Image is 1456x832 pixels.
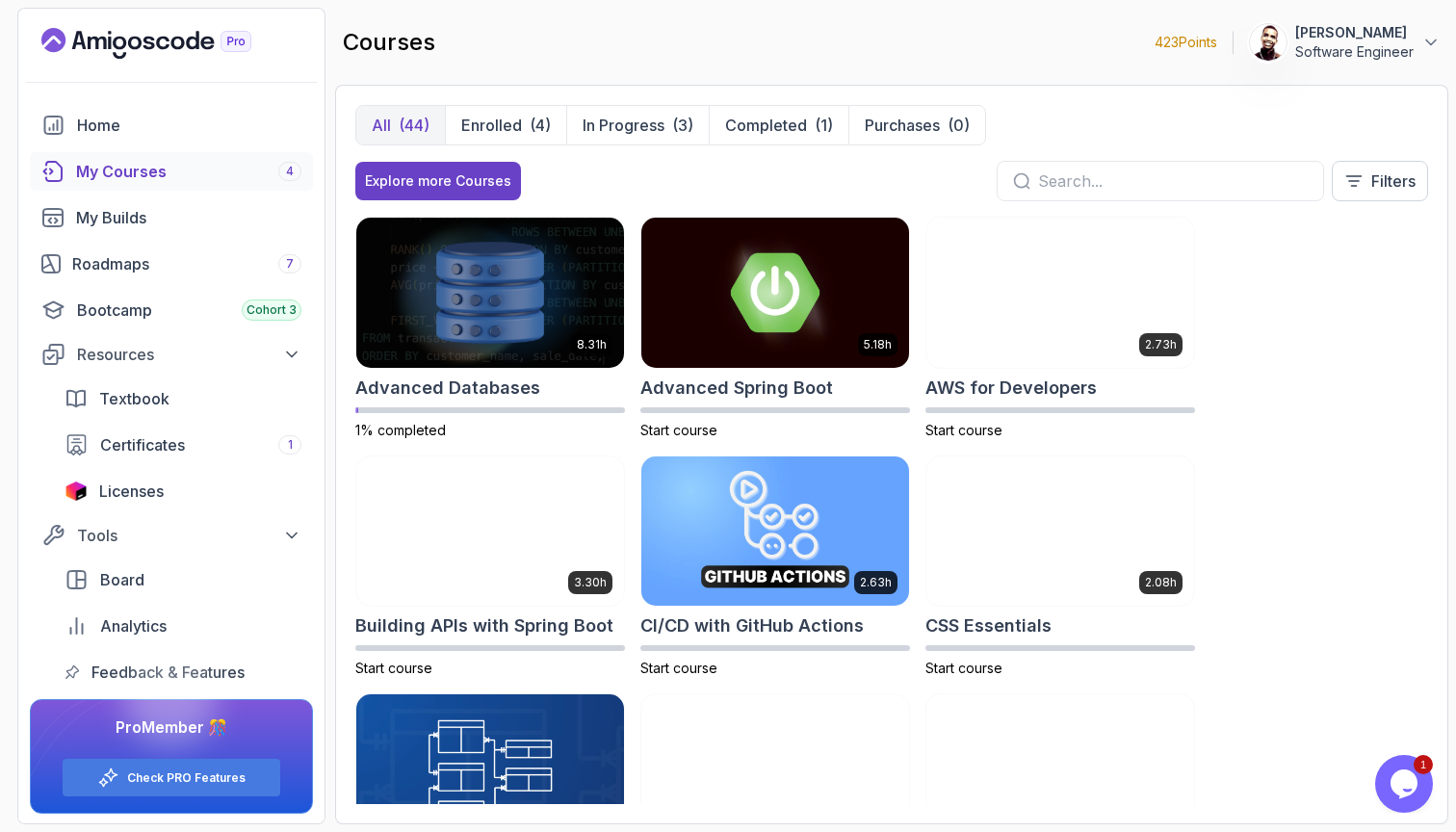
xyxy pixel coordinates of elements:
img: CI/CD with GitHub Actions card [641,456,909,607]
button: user profile image[PERSON_NAME]Software Engineer [1249,23,1441,62]
input: Search... [1038,169,1308,193]
div: (0) [948,114,970,137]
p: 3.30h [574,575,607,590]
button: Enrolled(4) [445,106,566,144]
span: 1% completed [355,422,446,438]
div: (3) [672,114,693,137]
a: board [53,560,313,599]
img: Building APIs with Spring Boot card [356,456,624,607]
div: Tools [77,524,301,547]
p: [PERSON_NAME] [1295,23,1414,42]
img: AWS for Developers card [926,218,1194,368]
a: analytics [53,607,313,645]
button: Completed(1) [709,106,848,144]
div: My Builds [76,206,301,229]
p: In Progress [583,114,664,137]
img: Advanced Databases card [356,218,624,368]
button: All(44) [356,106,445,144]
div: (4) [530,114,551,137]
button: Filters [1332,161,1428,201]
span: Board [100,568,144,591]
span: Certificates [100,433,185,456]
span: Start course [640,660,717,676]
span: 1 [288,437,293,453]
iframe: chat widget [1375,755,1437,813]
p: 2.08h [1145,575,1177,590]
span: Start course [925,422,1002,438]
span: 4 [286,164,294,179]
span: Analytics [100,614,167,637]
h2: AWS for Developers [925,375,1097,402]
span: Start course [355,660,432,676]
div: My Courses [76,160,301,183]
a: textbook [53,379,313,418]
div: Resources [77,343,301,366]
button: In Progress(3) [566,106,709,144]
p: Filters [1371,169,1416,193]
a: home [30,106,313,144]
span: Licenses [99,480,164,503]
img: jetbrains icon [65,481,88,501]
a: builds [30,198,313,237]
h2: CSS Essentials [925,612,1052,639]
div: Roadmaps [72,252,301,275]
div: (44) [399,114,429,137]
button: Explore more Courses [355,162,521,200]
h2: Advanced Spring Boot [640,375,833,402]
img: Advanced Spring Boot card [641,218,909,368]
p: 2.63h [860,575,892,590]
span: Start course [925,660,1002,676]
span: Textbook [99,387,169,410]
h2: Advanced Databases [355,375,540,402]
button: Resources [30,337,313,372]
a: roadmaps [30,245,313,283]
p: Software Engineer [1295,42,1414,62]
p: Purchases [865,114,940,137]
a: Advanced Databases card8.31hAdvanced Databases1% completed [355,217,625,440]
h2: Building APIs with Spring Boot [355,612,613,639]
a: Check PRO Features [127,770,246,786]
p: 2.73h [1145,337,1177,352]
a: courses [30,152,313,191]
button: Check PRO Features [62,758,281,797]
p: Completed [725,114,807,137]
a: Landing page [41,28,296,59]
button: Purchases(0) [848,106,985,144]
img: user profile image [1250,24,1287,61]
img: CSS Essentials card [926,456,1194,607]
span: Cohort 3 [247,302,297,318]
p: All [372,114,391,137]
div: Explore more Courses [365,171,511,191]
p: 423 Points [1155,33,1217,52]
a: feedback [53,653,313,691]
span: 7 [286,256,294,272]
p: 5.18h [864,337,892,352]
div: Home [77,114,301,137]
a: certificates [53,426,313,464]
a: licenses [53,472,313,510]
p: Enrolled [461,114,522,137]
span: Start course [640,422,717,438]
h2: courses [343,27,435,58]
div: Bootcamp [77,299,301,322]
a: bootcamp [30,291,313,329]
span: Feedback & Features [91,661,245,684]
p: 8.31h [577,337,607,352]
h2: CI/CD with GitHub Actions [640,612,864,639]
div: (1) [815,114,833,137]
button: Tools [30,518,313,553]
